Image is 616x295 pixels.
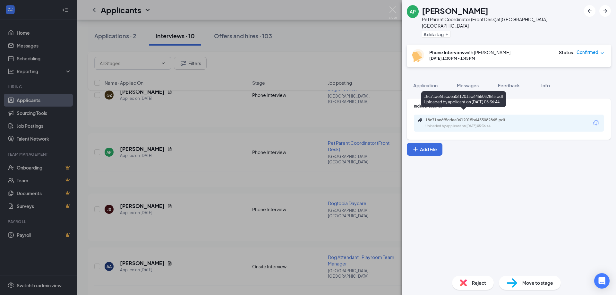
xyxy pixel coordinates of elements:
[594,273,610,289] div: Open Intercom Messenger
[586,7,594,15] svg: ArrowLeftNew
[418,117,423,123] svg: Paperclip
[457,82,479,88] span: Messages
[600,51,604,55] span: down
[422,16,581,29] div: Pet Parent Coordinator (Front Desk) at [GEOGRAPHIC_DATA], [GEOGRAPHIC_DATA]
[584,5,595,17] button: ArrowLeftNew
[445,32,449,36] svg: Plus
[414,103,604,109] div: Indeed Resume
[559,49,575,56] div: Status :
[429,49,465,55] b: Phone Interview
[592,119,600,127] svg: Download
[541,82,550,88] span: Info
[422,31,450,38] button: PlusAdd a tag
[425,117,515,123] div: 18c71ae6f5cdea0612015b6455082865.pdf
[407,143,442,156] button: Add FilePlus
[601,7,609,15] svg: ArrowRight
[410,8,416,15] div: AP
[421,91,506,107] div: 18c71ae6f5cdea0612015b6455082865.pdf Uploaded by applicant on [DATE] 05:36:44
[422,5,488,16] h1: [PERSON_NAME]
[498,82,520,88] span: Feedback
[522,279,553,286] span: Move to stage
[412,146,419,152] svg: Plus
[429,56,510,61] div: [DATE] 1:30 PM - 1:45 PM
[413,82,438,88] span: Application
[425,124,522,129] div: Uploaded by applicant on [DATE] 05:36:44
[429,49,510,56] div: with [PERSON_NAME]
[418,117,522,129] a: Paperclip18c71ae6f5cdea0612015b6455082865.pdfUploaded by applicant on [DATE] 05:36:44
[472,279,486,286] span: Reject
[599,5,611,17] button: ArrowRight
[577,49,598,56] span: Confirmed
